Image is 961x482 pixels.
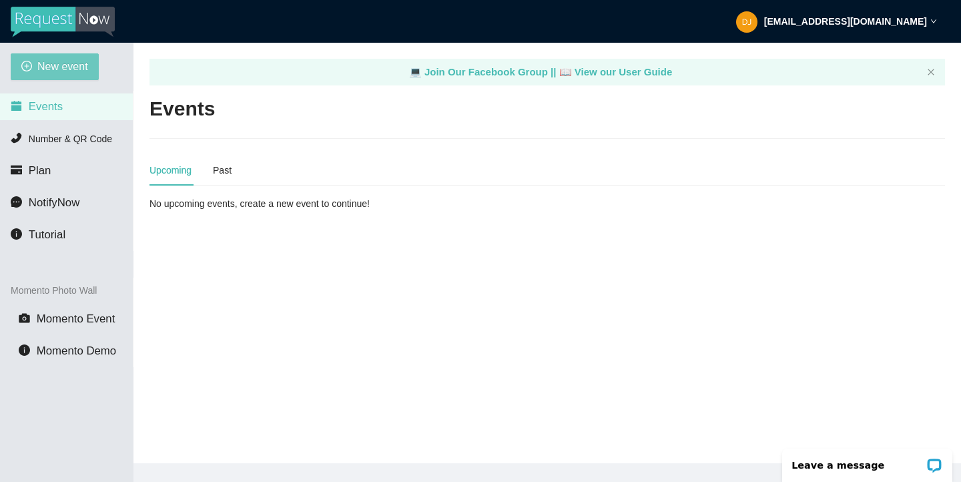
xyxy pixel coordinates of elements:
div: No upcoming events, create a new event to continue! [149,196,408,211]
button: close [927,68,935,77]
span: plus-circle [21,61,32,73]
span: message [11,196,22,208]
span: Momento Demo [37,344,116,357]
span: calendar [11,100,22,111]
a: laptop View our User Guide [559,66,673,77]
a: laptop Join Our Facebook Group || [409,66,559,77]
span: Events [29,100,63,113]
span: NotifyNow [29,196,79,209]
img: RequestNow [11,7,115,37]
img: 0961462568b4c531b7ccf667fd7b1bd0 [736,11,757,33]
h2: Events [149,95,215,123]
iframe: LiveChat chat widget [773,440,961,482]
span: down [930,18,937,25]
div: Upcoming [149,163,192,178]
button: plus-circleNew event [11,53,99,80]
span: close [927,68,935,76]
span: laptop [409,66,422,77]
span: info-circle [11,228,22,240]
span: Number & QR Code [29,134,112,144]
strong: [EMAIL_ADDRESS][DOMAIN_NAME] [764,16,927,27]
span: credit-card [11,164,22,176]
span: phone [11,132,22,144]
div: Past [213,163,232,178]
span: Momento Event [37,312,115,325]
span: camera [19,312,30,324]
span: laptop [559,66,572,77]
span: New event [37,58,88,75]
span: Plan [29,164,51,177]
span: info-circle [19,344,30,356]
span: Tutorial [29,228,65,241]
